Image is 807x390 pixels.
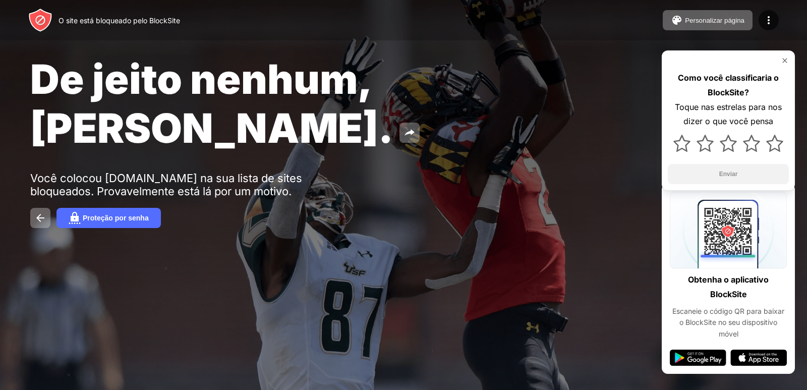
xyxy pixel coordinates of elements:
img: pallet.svg [671,14,683,26]
button: Personalizar página [663,10,753,30]
img: back.svg [34,212,46,224]
font: Proteção por senha [83,214,149,222]
font: Toque nas estrelas para nos dizer o que você pensa [675,102,782,127]
img: star.svg [697,135,714,152]
font: Enviar [719,171,738,178]
img: menu-icon.svg [763,14,775,26]
font: O site está bloqueado pelo BlockSite [59,16,180,25]
iframe: Banner [30,263,269,378]
img: app-store.svg [730,350,787,366]
font: Escaneie o código QR para baixar o BlockSite no seu dispositivo móvel [672,307,784,338]
button: Proteção por senha [56,208,161,228]
img: star.svg [766,135,783,152]
img: google-play.svg [670,350,726,366]
img: password.svg [69,212,81,224]
img: star.svg [673,135,690,152]
font: De jeito nenhum, [PERSON_NAME]. [30,54,393,152]
img: star.svg [743,135,760,152]
img: rate-us-close.svg [781,57,789,65]
img: header-logo.svg [28,8,52,32]
font: Personalizar página [685,17,744,24]
font: Como você classificaria o BlockSite? [678,73,779,97]
img: share.svg [403,127,416,139]
font: Você colocou [DOMAIN_NAME] na sua lista de sites bloqueados. Provavelmente está lá por um motivo. [30,172,302,198]
button: Enviar [668,164,789,184]
img: star.svg [720,135,737,152]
